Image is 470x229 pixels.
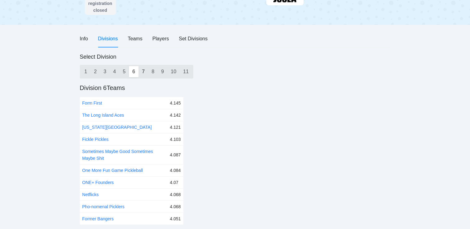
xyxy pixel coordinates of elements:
[98,35,118,43] div: Divisions
[180,66,192,77] div: 11
[82,204,125,209] a: Pho-nomenal Picklers
[82,101,102,106] a: Form First
[82,192,99,197] a: Netflicks
[82,137,109,142] a: Fickle Pickles
[82,125,152,130] a: [US_STATE][GEOGRAPHIC_DATA]
[167,188,183,200] td: 4.068
[167,66,180,77] div: 10
[82,149,153,161] a: Sometimes Maybe Good Sometimes Maybe Shit
[167,97,183,109] td: 4.145
[167,176,183,188] td: 4.07
[167,200,183,213] td: 4.068
[119,66,129,77] div: 5
[81,66,91,77] div: 1
[110,66,119,77] div: 4
[80,52,390,61] div: Select Division
[148,66,158,77] div: 8
[167,145,183,164] td: 4.087
[128,35,142,43] div: Teams
[82,216,114,221] a: Former Bangers
[179,35,208,43] div: Set Divisions
[167,121,183,133] td: 4.121
[82,113,124,118] a: The Long Island Aces
[167,109,183,121] td: 4.142
[158,66,167,77] div: 9
[167,213,183,225] td: 4.051
[80,35,88,43] div: Info
[82,180,114,185] a: ONE+ Founders
[82,168,143,173] a: One More Fun Game Pickleball
[139,66,148,77] div: 7
[90,66,100,77] div: 2
[167,164,183,176] td: 4.084
[100,66,110,77] div: 3
[152,35,169,43] div: Players
[167,133,183,145] td: 4.103
[80,83,390,92] h2: Division 6 Teams
[129,66,139,77] div: 6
